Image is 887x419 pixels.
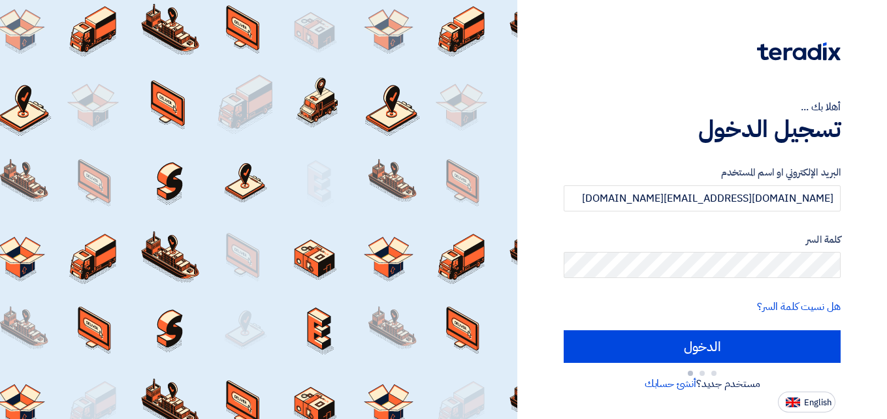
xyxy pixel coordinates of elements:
img: Teradix logo [757,42,841,61]
span: English [804,398,831,407]
a: هل نسيت كلمة السر؟ [757,299,841,315]
label: كلمة السر [564,232,841,247]
button: English [778,392,835,412]
input: أدخل بريد العمل الإلكتروني او اسم المستخدم الخاص بك ... [564,185,841,211]
div: مستخدم جديد؟ [564,376,841,392]
h1: تسجيل الدخول [564,115,841,144]
input: الدخول [564,330,841,363]
label: البريد الإلكتروني او اسم المستخدم [564,165,841,180]
img: en-US.png [786,397,800,407]
a: أنشئ حسابك [645,376,696,392]
div: أهلا بك ... [564,99,841,115]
